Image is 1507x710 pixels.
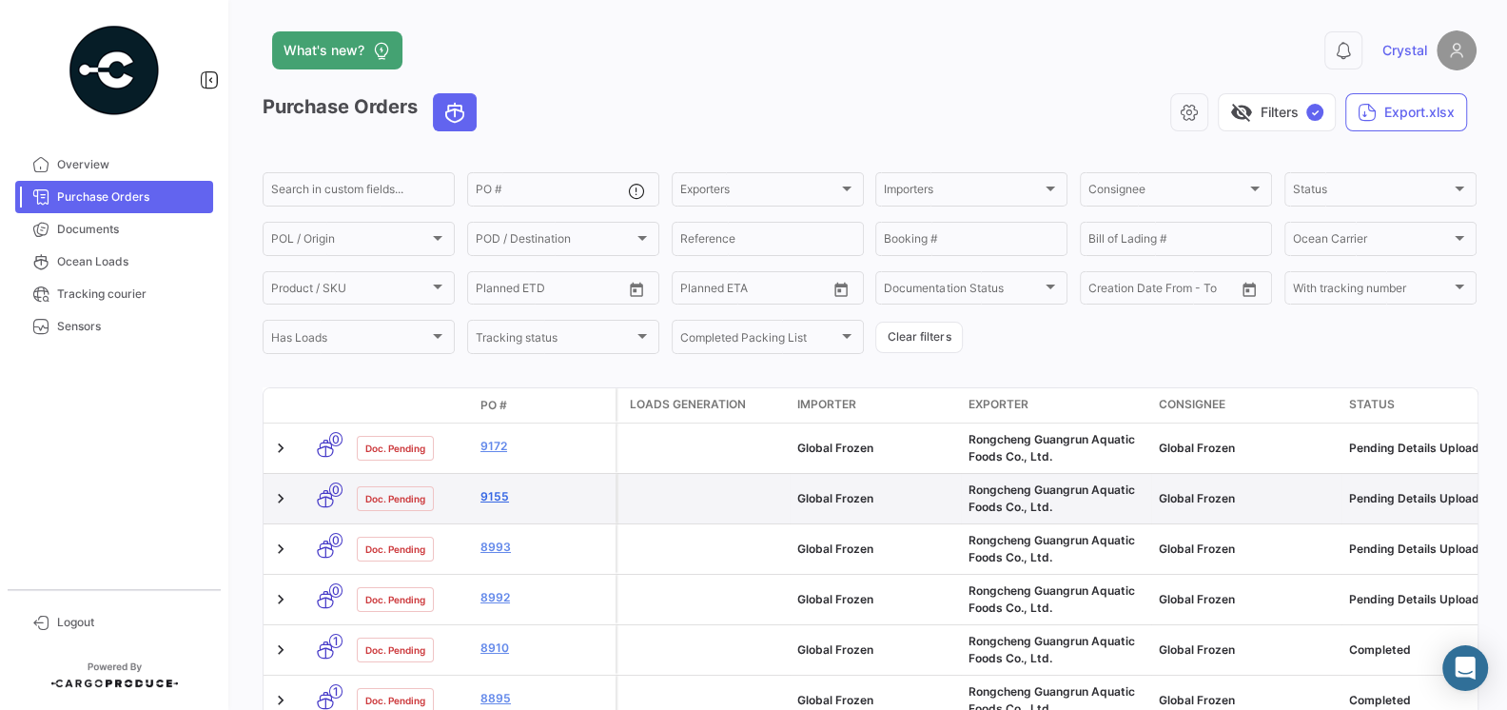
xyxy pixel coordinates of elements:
[476,235,634,248] span: POD / Destination
[969,396,1028,413] span: Exporter
[1442,645,1488,691] div: Abrir Intercom Messenger
[797,542,873,556] span: Global Frozen
[365,542,425,557] span: Doc. Pending
[15,213,213,246] a: Documents
[67,23,162,118] img: powered-by.png
[57,318,205,335] span: Sensors
[57,286,205,303] span: Tracking courier
[1293,186,1451,199] span: Status
[961,388,1151,423] datatable-header-cell: Exporter
[1159,441,1235,455] span: Global Frozen
[476,333,634,346] span: Tracking status
[480,539,608,556] a: 8993
[969,533,1135,564] span: Rongcheng Guangrun Aquatic Foods Co., Ltd.
[480,640,608,657] a: 8910
[720,285,790,298] input: To
[271,285,429,298] span: Product / SKU
[57,614,205,631] span: Logout
[272,31,402,69] button: What's new?
[271,590,290,609] a: Expand/Collapse Row
[1293,285,1451,298] span: With tracking number
[1306,104,1323,121] span: ✓
[884,186,1042,199] span: Importers
[349,398,473,413] datatable-header-cell: Doc. Status
[271,333,429,346] span: Has Loads
[969,483,1135,514] span: Rongcheng Guangrun Aquatic Foods Co., Ltd.
[1159,693,1235,707] span: Global Frozen
[271,439,290,458] a: Expand/Collapse Row
[329,684,342,699] span: 1
[1230,101,1253,124] span: visibility_off
[1235,275,1263,304] button: Open calendar
[271,641,290,660] a: Expand/Collapse Row
[797,396,856,413] span: Importer
[15,278,213,310] a: Tracking courier
[329,483,342,497] span: 0
[1437,30,1477,70] img: placeholder-user.png
[365,592,425,607] span: Doc. Pending
[790,388,961,423] datatable-header-cell: Importer
[1159,592,1235,606] span: Global Frozen
[1159,642,1235,657] span: Global Frozen
[329,583,342,598] span: 0
[480,438,608,455] a: 9172
[797,642,873,657] span: Global Frozen
[365,491,425,506] span: Doc. Pending
[434,94,476,130] button: Ocean
[1159,396,1225,413] span: Consignee
[797,491,873,505] span: Global Frozen
[797,693,873,707] span: Global Frozen
[1345,93,1467,131] button: Export.xlsx
[302,398,349,413] datatable-header-cell: Transport mode
[680,333,838,346] span: Completed Packing List
[1088,186,1246,199] span: Consignee
[480,690,608,707] a: 8895
[365,642,425,658] span: Doc. Pending
[271,489,290,508] a: Expand/Collapse Row
[969,432,1135,463] span: Rongcheng Guangrun Aquatic Foods Co., Ltd.
[1151,388,1341,423] datatable-header-cell: Consignee
[618,388,790,423] datatable-header-cell: Loads generation
[15,181,213,213] a: Purchase Orders
[284,41,364,60] span: What's new?
[1349,396,1395,413] span: Status
[57,156,205,173] span: Overview
[329,432,342,446] span: 0
[15,246,213,278] a: Ocean Loads
[263,93,482,131] h3: Purchase Orders
[476,285,502,298] input: From
[1293,235,1451,248] span: Ocean Carrier
[1088,285,1115,298] input: From
[15,310,213,343] a: Sensors
[365,441,425,456] span: Doc. Pending
[875,322,963,353] button: Clear filters
[884,285,1042,298] span: Documentation Status
[630,396,746,413] span: Loads generation
[15,148,213,181] a: Overview
[680,186,838,199] span: Exporters
[680,285,707,298] input: From
[1218,93,1336,131] button: visibility_offFilters✓
[480,589,608,606] a: 8992
[827,275,855,304] button: Open calendar
[329,634,342,648] span: 1
[969,583,1135,615] span: Rongcheng Guangrun Aquatic Foods Co., Ltd.
[271,691,290,710] a: Expand/Collapse Row
[1128,285,1198,298] input: To
[57,253,205,270] span: Ocean Loads
[365,693,425,708] span: Doc. Pending
[473,389,616,422] datatable-header-cell: PO #
[622,275,651,304] button: Open calendar
[797,441,873,455] span: Global Frozen
[57,221,205,238] span: Documents
[271,235,429,248] span: POL / Origin
[329,533,342,547] span: 0
[969,634,1135,665] span: Rongcheng Guangrun Aquatic Foods Co., Ltd.
[1159,542,1235,556] span: Global Frozen
[516,285,585,298] input: To
[57,188,205,206] span: Purchase Orders
[1382,41,1427,60] span: Crystal
[480,397,507,414] span: PO #
[1159,491,1235,505] span: Global Frozen
[271,540,290,559] a: Expand/Collapse Row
